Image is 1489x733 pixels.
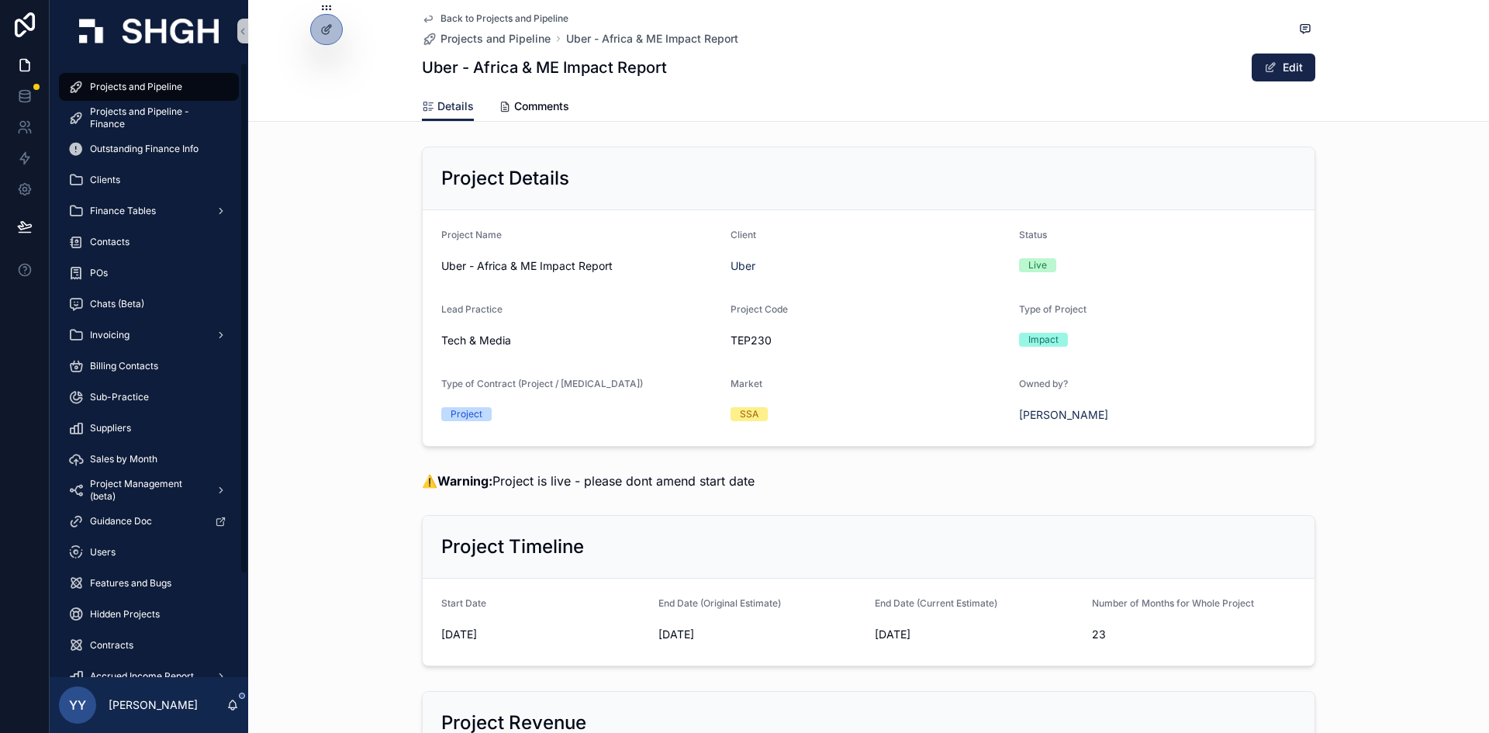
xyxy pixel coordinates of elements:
[90,478,203,503] span: Project Management (beta)
[59,290,239,318] a: Chats (Beta)
[90,391,149,403] span: Sub-Practice
[731,229,756,240] span: Client
[90,360,158,372] span: Billing Contacts
[740,407,758,421] div: SSA
[90,546,116,558] span: Users
[731,303,788,315] span: Project Code
[90,608,160,621] span: Hidden Projects
[422,473,755,489] span: ⚠️ Project is live - please dont amend start date
[90,205,156,217] span: Finance Tables
[90,267,108,279] span: POs
[875,627,1080,642] span: [DATE]
[437,99,474,114] span: Details
[658,627,863,642] span: [DATE]
[59,538,239,566] a: Users
[1019,229,1047,240] span: Status
[441,597,486,609] span: Start Date
[437,473,492,489] strong: Warning:
[1019,303,1087,315] span: Type of Project
[90,236,130,248] span: Contacts
[50,62,248,677] div: scrollable content
[90,81,182,93] span: Projects and Pipeline
[441,229,502,240] span: Project Name
[422,12,568,25] a: Back to Projects and Pipeline
[441,166,569,191] h2: Project Details
[566,31,738,47] a: Uber - Africa & ME Impact Report
[440,12,568,25] span: Back to Projects and Pipeline
[1028,333,1059,347] div: Impact
[731,333,1007,348] span: TEP230
[90,670,194,683] span: Accrued Income Report
[441,534,584,559] h2: Project Timeline
[875,597,997,609] span: End Date (Current Estimate)
[90,329,130,341] span: Invoicing
[1092,627,1297,642] span: 23
[59,662,239,690] a: Accrued Income Report
[109,697,198,713] p: [PERSON_NAME]
[59,569,239,597] a: Features and Bugs
[441,627,646,642] span: [DATE]
[59,228,239,256] a: Contacts
[59,104,239,132] a: Projects and Pipeline - Finance
[59,507,239,535] a: Guidance Doc
[90,515,152,527] span: Guidance Doc
[422,92,474,122] a: Details
[441,258,718,274] span: Uber - Africa & ME Impact Report
[59,135,239,163] a: Outstanding Finance Info
[422,31,551,47] a: Projects and Pipeline
[90,143,199,155] span: Outstanding Finance Info
[1252,54,1315,81] button: Edit
[59,197,239,225] a: Finance Tables
[59,166,239,194] a: Clients
[90,298,144,310] span: Chats (Beta)
[90,105,223,130] span: Projects and Pipeline - Finance
[59,321,239,349] a: Invoicing
[422,57,667,78] h1: Uber - Africa & ME Impact Report
[731,258,755,274] a: Uber
[59,414,239,442] a: Suppliers
[90,639,133,652] span: Contracts
[90,174,120,186] span: Clients
[441,378,643,389] span: Type of Contract (Project / [MEDICAL_DATA])
[59,73,239,101] a: Projects and Pipeline
[59,476,239,504] a: Project Management (beta)
[90,577,171,590] span: Features and Bugs
[59,259,239,287] a: POs
[90,422,131,434] span: Suppliers
[514,99,569,114] span: Comments
[658,597,781,609] span: End Date (Original Estimate)
[90,453,157,465] span: Sales by Month
[1019,407,1108,423] a: [PERSON_NAME]
[1028,258,1047,272] div: Live
[441,333,511,348] span: Tech & Media
[59,352,239,380] a: Billing Contacts
[441,303,503,315] span: Lead Practice
[59,445,239,473] a: Sales by Month
[69,696,86,714] span: YY
[59,600,239,628] a: Hidden Projects
[499,92,569,123] a: Comments
[59,383,239,411] a: Sub-Practice
[731,378,762,389] span: Market
[451,407,482,421] div: Project
[59,631,239,659] a: Contracts
[79,19,219,43] img: App logo
[1092,597,1254,609] span: Number of Months for Whole Project
[440,31,551,47] span: Projects and Pipeline
[1019,378,1068,389] span: Owned by?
